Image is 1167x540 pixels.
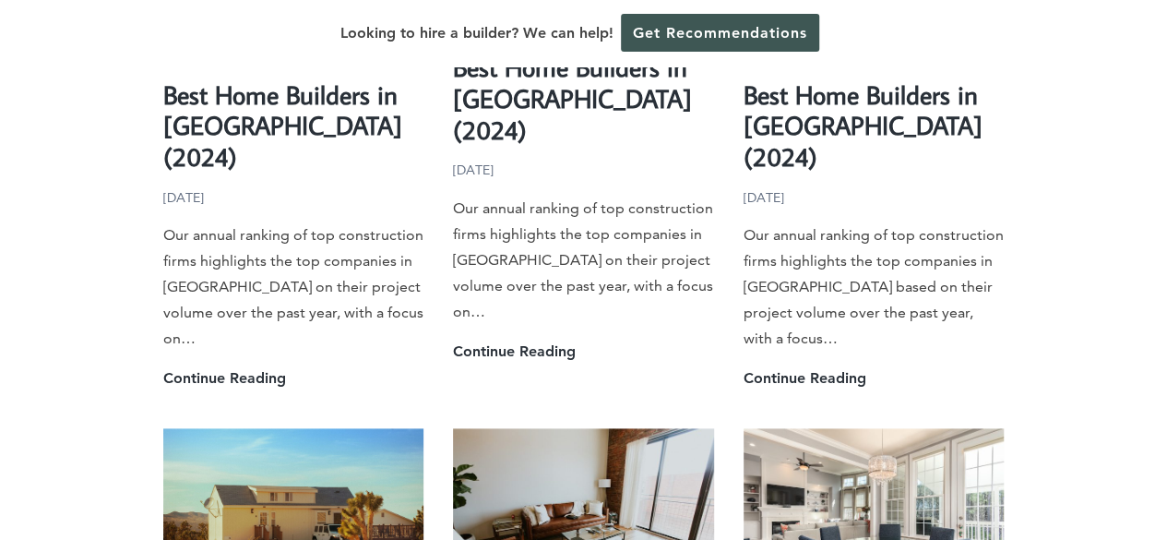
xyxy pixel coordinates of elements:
[813,407,1145,518] iframe: Drift Widget Chat Controller
[453,50,692,146] a: Best Home Builders in [GEOGRAPHIC_DATA] (2024)
[744,78,982,174] a: Best Home Builders in [GEOGRAPHIC_DATA] (2024)
[453,196,714,325] p: Our annual ranking of top construction firms highlights the top companies in [GEOGRAPHIC_DATA] on...
[163,78,402,174] a: Best Home Builders in [GEOGRAPHIC_DATA] (2024)
[744,222,1005,352] p: Our annual ranking of top construction firms highlights the top companies in [GEOGRAPHIC_DATA] ba...
[744,186,784,210] time: [DATE]
[621,14,819,52] a: Get Recommendations
[163,366,286,391] a: Continue Reading
[453,159,494,182] time: [DATE]
[744,366,866,391] a: Continue Reading
[163,186,204,210] time: [DATE]
[163,222,424,352] p: Our annual ranking of top construction firms highlights the top companies in [GEOGRAPHIC_DATA] on...
[453,339,576,365] a: Continue Reading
